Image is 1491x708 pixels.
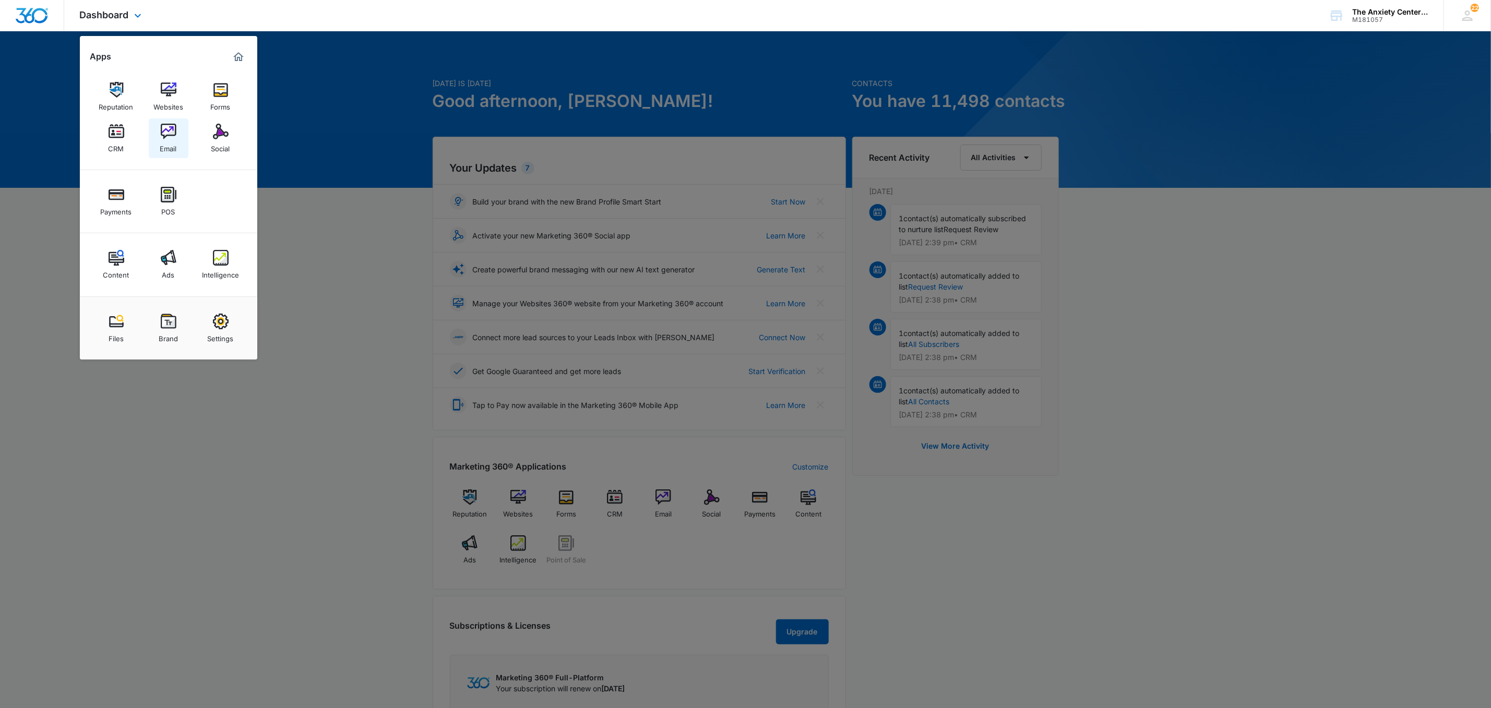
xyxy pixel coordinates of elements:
[211,98,231,111] div: Forms
[201,77,241,116] a: Forms
[211,139,230,153] div: Social
[97,118,136,158] a: CRM
[208,329,234,343] div: Settings
[149,182,188,221] a: POS
[103,266,129,279] div: Content
[90,52,112,62] h2: Apps
[201,308,241,348] a: Settings
[109,139,124,153] div: CRM
[149,77,188,116] a: Websites
[160,139,177,153] div: Email
[1352,16,1428,23] div: account id
[201,118,241,158] a: Social
[1352,8,1428,16] div: account name
[202,266,239,279] div: Intelligence
[153,98,183,111] div: Websites
[101,202,132,216] div: Payments
[97,182,136,221] a: Payments
[99,98,134,111] div: Reputation
[149,118,188,158] a: Email
[97,245,136,284] a: Content
[97,308,136,348] a: Files
[109,329,124,343] div: Files
[149,245,188,284] a: Ads
[97,77,136,116] a: Reputation
[159,329,178,343] div: Brand
[230,49,247,65] a: Marketing 360® Dashboard
[162,266,175,279] div: Ads
[201,245,241,284] a: Intelligence
[162,202,175,216] div: POS
[149,308,188,348] a: Brand
[1471,4,1479,12] div: notifications count
[80,9,129,20] span: Dashboard
[1471,4,1479,12] span: 22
